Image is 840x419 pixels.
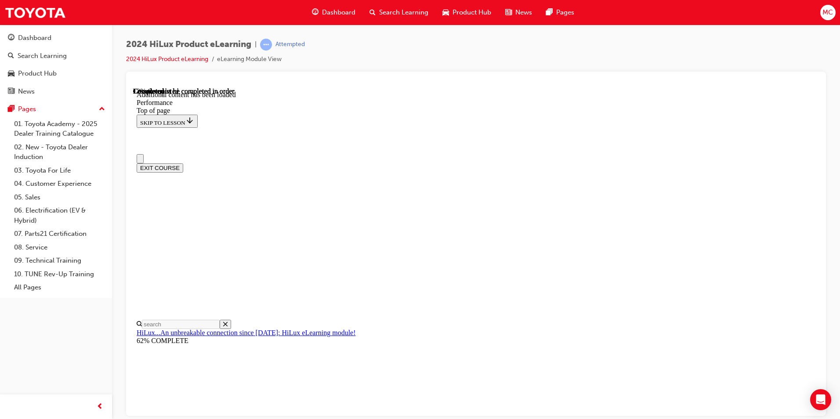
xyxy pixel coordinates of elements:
[362,4,435,22] a: search-iconSearch Learning
[260,39,272,51] span: learningRecordVerb_ATTEMPT-icon
[4,101,109,117] button: Pages
[4,27,65,40] button: SKIP TO LESSON
[442,7,449,18] span: car-icon
[556,7,574,18] span: Pages
[18,87,35,97] div: News
[822,7,833,18] span: MC
[322,7,355,18] span: Dashboard
[305,4,362,22] a: guage-iconDashboard
[217,54,282,65] li: eLearning Module View
[4,48,109,64] a: Search Learning
[11,267,109,281] a: 10. TUNE Rev-Up Training
[4,11,682,19] div: Performance
[505,7,512,18] span: news-icon
[11,254,109,267] a: 09. Technical Training
[11,141,109,164] a: 02. New - Toyota Dealer Induction
[11,204,109,227] a: 06. Electrification (EV & Hybrid)
[4,19,682,27] div: Top of page
[8,52,14,60] span: search-icon
[11,117,109,141] a: 01. Toyota Academy - 2025 Dealer Training Catalogue
[539,4,581,22] a: pages-iconPages
[4,28,109,101] button: DashboardSearch LearningProduct HubNews
[4,3,66,22] img: Trak
[11,227,109,241] a: 07. Parts21 Certification
[126,55,208,63] a: 2024 HiLux Product eLearning
[312,7,319,18] span: guage-icon
[11,191,109,204] a: 05. Sales
[11,177,109,191] a: 04. Customer Experience
[8,34,14,42] span: guage-icon
[435,4,498,22] a: car-iconProduct Hub
[820,5,836,20] button: MC
[18,33,51,43] div: Dashboard
[498,4,539,22] a: news-iconNews
[97,401,103,412] span: prev-icon
[810,389,831,410] div: Open Intercom Messenger
[11,281,109,294] a: All Pages
[126,40,251,50] span: 2024 HiLux Product eLearning
[4,4,682,11] div: Additional content has been loaded
[546,7,553,18] span: pages-icon
[4,30,109,46] a: Dashboard
[255,40,257,50] span: |
[8,105,14,113] span: pages-icon
[275,40,305,49] div: Attempted
[87,232,98,242] button: Close search menu
[18,69,57,79] div: Product Hub
[4,83,109,100] a: News
[9,232,87,242] input: Search
[18,51,67,61] div: Search Learning
[4,67,11,76] button: Close navigation menu
[4,249,682,257] div: 62% COMPLETE
[379,7,428,18] span: Search Learning
[4,242,223,249] a: HiLux...An unbreakable connection since [DATE]: HiLux eLearning module!
[7,32,61,39] span: SKIP TO LESSON
[18,104,36,114] div: Pages
[11,241,109,254] a: 08. Service
[11,164,109,177] a: 03. Toyota For Life
[8,70,14,78] span: car-icon
[453,7,491,18] span: Product Hub
[369,7,376,18] span: search-icon
[4,76,50,85] button: EXIT COURSE
[8,88,14,96] span: news-icon
[515,7,532,18] span: News
[99,104,105,115] span: up-icon
[4,65,109,82] a: Product Hub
